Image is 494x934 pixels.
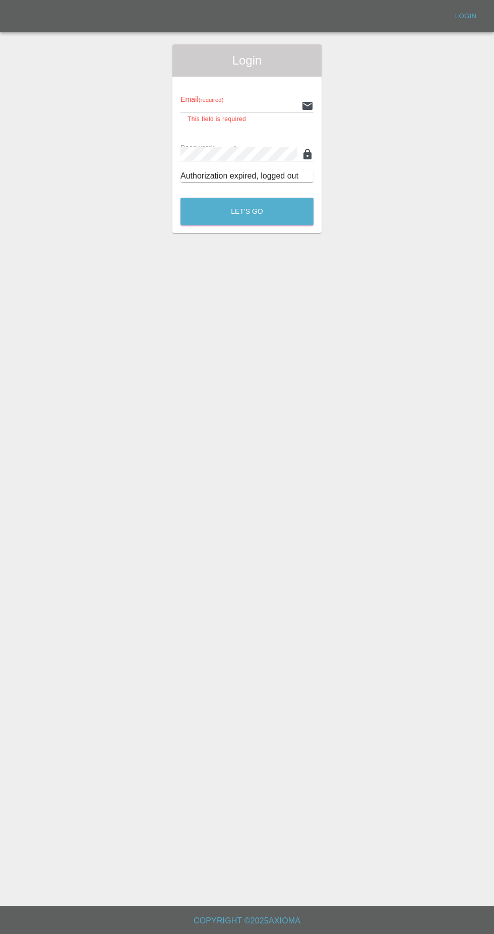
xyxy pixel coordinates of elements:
[180,95,223,103] span: Email
[212,145,237,151] small: (required)
[180,170,314,182] div: Authorization expired, logged out
[188,114,306,125] p: This field is required
[199,97,224,103] small: (required)
[180,52,314,69] span: Login
[180,144,237,152] span: Password
[450,9,482,24] a: Login
[180,198,314,225] button: Let's Go
[8,914,486,928] h6: Copyright © 2025 Axioma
